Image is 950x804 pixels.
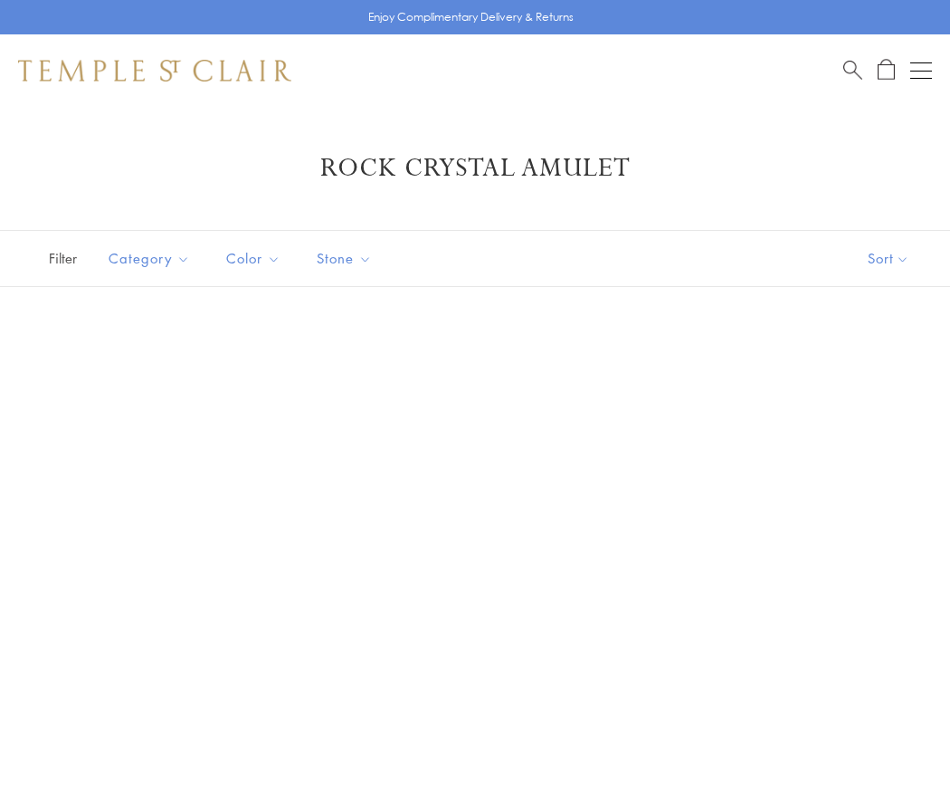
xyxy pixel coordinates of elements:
[910,60,932,81] button: Open navigation
[303,238,385,279] button: Stone
[213,238,294,279] button: Color
[878,59,895,81] a: Open Shopping Bag
[827,231,950,286] button: Show sort by
[18,60,291,81] img: Temple St. Clair
[45,152,905,185] h1: Rock Crystal Amulet
[100,247,204,270] span: Category
[843,59,862,81] a: Search
[368,8,574,26] p: Enjoy Complimentary Delivery & Returns
[308,247,385,270] span: Stone
[217,247,294,270] span: Color
[95,238,204,279] button: Category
